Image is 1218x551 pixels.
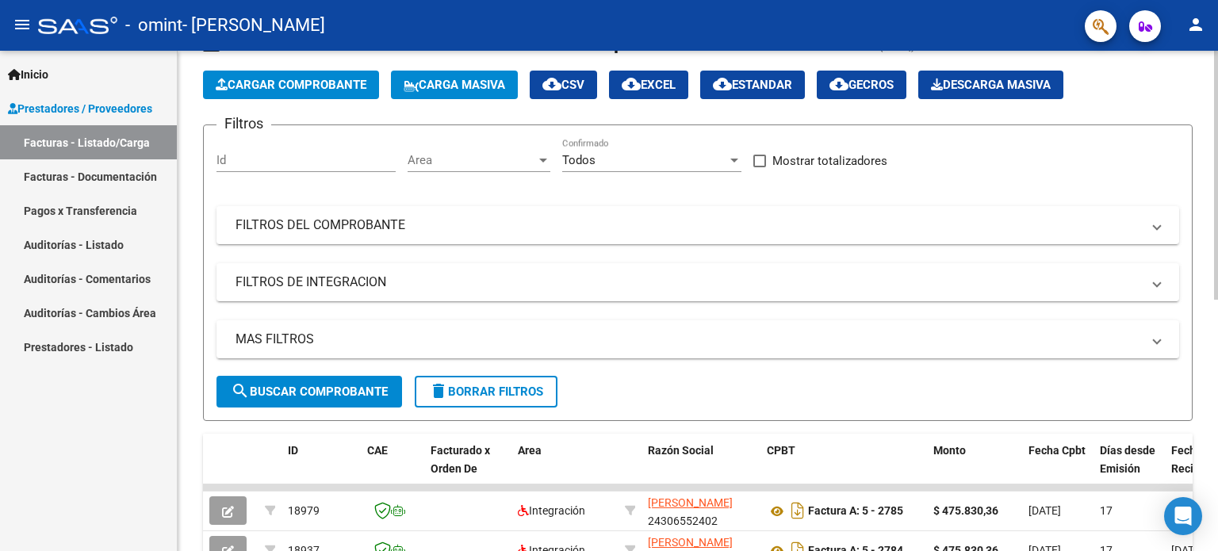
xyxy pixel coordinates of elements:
datatable-header-cell: Razón Social [642,434,760,503]
strong: $ 475.830,36 [933,504,998,517]
span: ID [288,444,298,457]
span: Prestadores / Proveedores [8,100,152,117]
span: Area [408,153,536,167]
span: Carga Masiva [404,78,505,92]
span: Buscar Comprobante [231,385,388,399]
button: Descarga Masiva [918,71,1063,99]
span: CSV [542,78,584,92]
span: Area [518,444,542,457]
mat-panel-title: FILTROS DE INTEGRACION [236,274,1141,291]
span: - [PERSON_NAME] [182,8,325,43]
datatable-header-cell: Area [511,434,619,503]
mat-icon: cloud_download [829,75,848,94]
span: Facturado x Orden De [431,444,490,475]
button: CSV [530,71,597,99]
span: 17 [1100,504,1113,517]
button: Estandar [700,71,805,99]
span: Descarga Masiva [931,78,1051,92]
mat-expansion-panel-header: FILTROS DEL COMPROBANTE [216,206,1179,244]
span: Inicio [8,66,48,83]
span: Mostrar totalizadores [772,151,887,170]
button: Carga Masiva [391,71,518,99]
mat-panel-title: FILTROS DEL COMPROBANTE [236,216,1141,234]
button: Borrar Filtros [415,376,557,408]
datatable-header-cell: CAE [361,434,424,503]
strong: Factura A: 5 - 2785 [808,505,903,518]
span: - omint [125,8,182,43]
button: EXCEL [609,71,688,99]
span: Cargar Comprobante [216,78,366,92]
button: Gecros [817,71,906,99]
datatable-header-cell: Monto [927,434,1022,503]
datatable-header-cell: Facturado x Orden De [424,434,511,503]
div: 24306552402 [648,494,754,527]
mat-expansion-panel-header: MAS FILTROS [216,320,1179,358]
datatable-header-cell: ID [282,434,361,503]
button: Buscar Comprobante [216,376,402,408]
div: Open Intercom Messenger [1164,497,1202,535]
h3: Filtros [216,113,271,135]
mat-expansion-panel-header: FILTROS DE INTEGRACION [216,263,1179,301]
app-download-masive: Descarga masiva de comprobantes (adjuntos) [918,71,1063,99]
span: [PERSON_NAME] [648,536,733,549]
mat-icon: cloud_download [542,75,561,94]
datatable-header-cell: CPBT [760,434,927,503]
span: Gecros [829,78,894,92]
span: Días desde Emisión [1100,444,1155,475]
mat-icon: person [1186,15,1205,34]
span: Monto [933,444,966,457]
span: EXCEL [622,78,676,92]
button: Cargar Comprobante [203,71,379,99]
span: 18979 [288,504,320,517]
span: Fecha Recibido [1171,444,1216,475]
span: [DATE] [1028,504,1061,517]
mat-panel-title: MAS FILTROS [236,331,1141,348]
span: Integración [518,504,585,517]
i: Descargar documento [787,498,808,523]
span: CPBT [767,444,795,457]
mat-icon: delete [429,381,448,400]
mat-icon: cloud_download [713,75,732,94]
span: Razón Social [648,444,714,457]
mat-icon: menu [13,15,32,34]
span: Borrar Filtros [429,385,543,399]
span: CAE [367,444,388,457]
span: Estandar [713,78,792,92]
span: [PERSON_NAME] [648,496,733,509]
datatable-header-cell: Fecha Cpbt [1022,434,1094,503]
datatable-header-cell: Días desde Emisión [1094,434,1165,503]
span: Fecha Cpbt [1028,444,1086,457]
span: Todos [562,153,596,167]
mat-icon: search [231,381,250,400]
mat-icon: cloud_download [622,75,641,94]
